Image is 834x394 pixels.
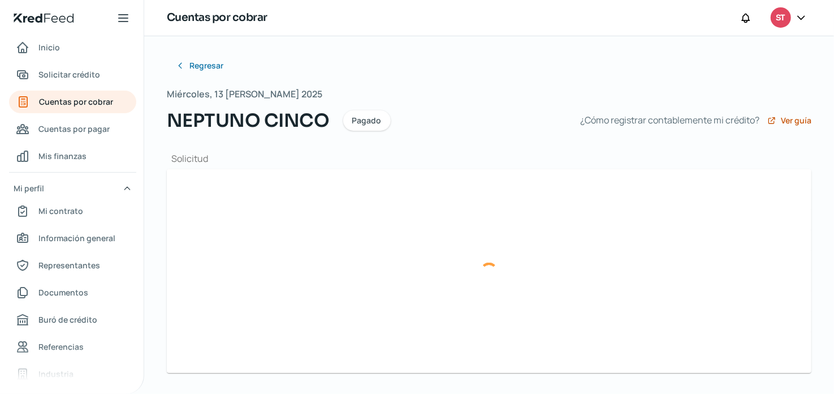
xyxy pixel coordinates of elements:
span: Solicitar crédito [38,67,100,82]
span: Inicio [38,40,60,54]
span: Documentos [38,285,88,299]
h1: Cuentas por cobrar [167,10,267,26]
span: ¿Cómo registrar contablemente mi crédito? [580,112,759,129]
h1: Solicitud [167,152,811,165]
span: Regresar [189,62,223,70]
a: Solicitar crédito [9,63,136,86]
a: Cuentas por pagar [9,118,136,140]
button: Regresar [167,54,232,77]
a: Buró de crédito [9,309,136,331]
span: Referencias [38,340,84,354]
span: Ver guía [781,117,811,125]
a: Ver guía [767,116,811,125]
span: Mi perfil [14,181,44,195]
span: Cuentas por pagar [38,122,110,136]
span: Información general [38,231,115,245]
span: Industria [38,367,74,381]
span: Buró de crédito [38,312,97,327]
a: Documentos [9,281,136,304]
span: Mis finanzas [38,149,87,163]
a: Mis finanzas [9,145,136,168]
span: Representantes [38,258,100,272]
a: Referencias [9,336,136,358]
a: Cuentas por cobrar [9,91,136,113]
span: Cuentas por cobrar [39,95,113,109]
a: Representantes [9,254,136,277]
span: Pagado [352,117,382,125]
span: NEPTUNO CINCO [167,107,330,134]
span: ST [776,11,785,25]
a: Industria [9,363,136,386]
a: Inicio [9,36,136,59]
span: Mi contrato [38,204,83,218]
a: Mi contrato [9,200,136,222]
a: Información general [9,227,136,250]
span: Miércoles, 13 [PERSON_NAME] 2025 [167,86,322,102]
